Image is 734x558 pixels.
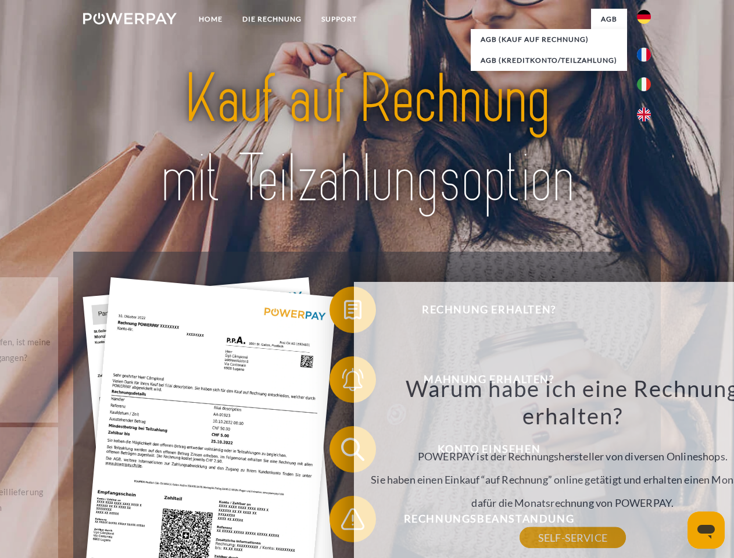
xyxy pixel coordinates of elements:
[637,77,651,91] img: it
[330,356,632,403] button: Mahnung erhalten?
[330,496,632,542] button: Rechnungsbeanstandung
[330,426,632,473] button: Konto einsehen
[688,512,725,549] iframe: Schaltfläche zum Öffnen des Messaging-Fensters
[471,50,627,71] a: AGB (Kreditkonto/Teilzahlung)
[471,29,627,50] a: AGB (Kauf auf Rechnung)
[311,9,367,30] a: SUPPORT
[591,9,627,30] a: agb
[637,48,651,62] img: fr
[232,9,311,30] a: DIE RECHNUNG
[83,13,177,24] img: logo-powerpay-white.svg
[189,9,232,30] a: Home
[330,287,632,333] button: Rechnung erhalten?
[520,527,626,548] a: SELF-SERVICE
[111,56,623,223] img: title-powerpay_de.svg
[637,108,651,121] img: en
[637,10,651,24] img: de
